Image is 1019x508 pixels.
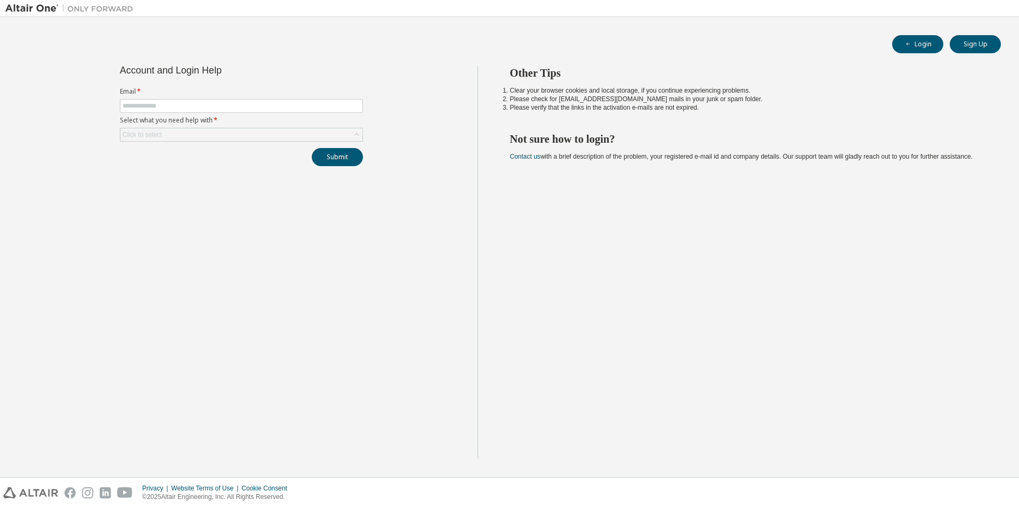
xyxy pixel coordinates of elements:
img: linkedin.svg [100,487,111,498]
p: © 2025 Altair Engineering, Inc. All Rights Reserved. [142,493,294,502]
div: Privacy [142,484,171,493]
button: Login [892,35,943,53]
img: Altair One [5,3,139,14]
li: Please check for [EMAIL_ADDRESS][DOMAIN_NAME] mails in your junk or spam folder. [510,95,982,103]
div: Click to select [120,128,362,141]
label: Select what you need help with [120,116,363,125]
li: Please verify that the links in the activation e-mails are not expired. [510,103,982,112]
h2: Not sure how to login? [510,132,982,146]
img: altair_logo.svg [3,487,58,498]
li: Clear your browser cookies and local storage, if you continue experiencing problems. [510,86,982,95]
label: Email [120,87,363,96]
button: Submit [312,148,363,166]
a: Contact us [510,153,540,160]
h2: Other Tips [510,66,982,80]
div: Website Terms of Use [171,484,241,493]
img: facebook.svg [64,487,76,498]
button: Sign Up [950,35,1001,53]
span: with a brief description of the problem, your registered e-mail id and company details. Our suppo... [510,153,973,160]
div: Account and Login Help [120,66,314,75]
img: instagram.svg [82,487,93,498]
div: Click to select [123,130,162,139]
div: Cookie Consent [241,484,293,493]
img: youtube.svg [117,487,133,498]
